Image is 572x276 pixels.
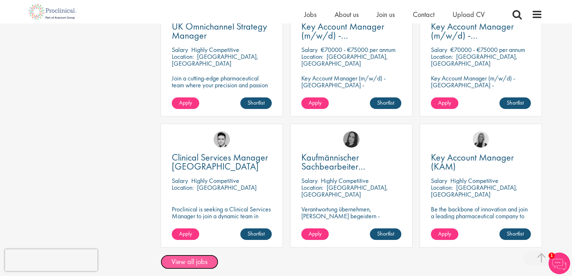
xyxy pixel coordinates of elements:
img: Connor Lynes [214,131,230,148]
span: Location: [172,52,194,61]
span: Kaufmännischer Sachbearbeiter (m/w/div.) [301,151,365,181]
a: Jobs [304,10,316,19]
span: Salary [301,176,318,185]
a: UK Omnichannel Strategy Manager [172,22,272,40]
span: Salary [172,176,188,185]
a: Contact [413,10,435,19]
p: Join a cutting-edge pharmaceutical team where your precision and passion for strategy will help s... [172,75,272,102]
p: [GEOGRAPHIC_DATA], [GEOGRAPHIC_DATA] [431,52,518,67]
span: Location: [301,183,323,192]
img: Anna Klemencic [343,131,359,148]
span: Location: [431,183,453,192]
a: Shortlist [370,97,401,109]
a: Apply [431,228,458,240]
p: Proclinical is seeking a Clinical Services Manager to join a dynamic team in [GEOGRAPHIC_DATA]. [172,206,272,226]
a: Key Account Manager (KAM) [431,153,531,171]
p: [GEOGRAPHIC_DATA], [GEOGRAPHIC_DATA] [172,52,258,67]
a: Upload CV [453,10,485,19]
p: €70000 - €75000 per annum [321,45,396,54]
span: Key Account Manager (m/w/d) - [GEOGRAPHIC_DATA] [431,20,518,51]
span: Salary [172,45,188,54]
iframe: reCAPTCHA [5,249,97,271]
span: Location: [172,183,194,192]
p: Highly Competitive [191,45,239,54]
span: Apply [438,99,451,106]
p: Be the backbone of innovation and join a leading pharmaceutical company to help keep life-changin... [431,206,531,233]
span: Location: [431,52,453,61]
a: Join us [377,10,395,19]
a: Kaufmännischer Sachbearbeiter (m/w/div.) [301,153,401,171]
a: About us [335,10,359,19]
p: [GEOGRAPHIC_DATA], [GEOGRAPHIC_DATA] [301,183,388,198]
a: Apply [431,97,458,109]
span: Apply [179,230,192,237]
p: [GEOGRAPHIC_DATA], [GEOGRAPHIC_DATA] [431,183,518,198]
span: Key Account Manager (KAM) [431,151,514,172]
a: Key Account Manager (m/w/d) - [GEOGRAPHIC_DATA] [301,22,401,40]
img: Chatbot [549,253,570,274]
span: Salary [431,45,447,54]
span: Salary [301,45,318,54]
p: Key Account Manager (m/w/d) - [GEOGRAPHIC_DATA] - [GEOGRAPHIC_DATA] [301,75,401,95]
img: Taylor Matthews [473,131,489,148]
a: Shortlist [499,228,531,240]
a: Apply [172,228,199,240]
a: Shortlist [499,97,531,109]
p: Highly Competitive [191,176,239,185]
span: Salary [431,176,447,185]
span: Apply [309,99,322,106]
span: UK Omnichannel Strategy Manager [172,20,267,41]
span: 1 [549,253,555,259]
a: Shortlist [240,97,272,109]
span: Apply [438,230,451,237]
a: Key Account Manager (m/w/d) - [GEOGRAPHIC_DATA] [431,22,531,40]
span: Apply [179,99,192,106]
a: View all jobs [161,255,218,269]
a: Shortlist [370,228,401,240]
p: Highly Competitive [450,176,498,185]
p: €70000 - €75000 per annum [450,45,525,54]
p: [GEOGRAPHIC_DATA] [197,183,257,192]
a: Apply [172,97,199,109]
a: Apply [301,228,329,240]
a: Clinical Services Manager [GEOGRAPHIC_DATA] [172,153,272,171]
p: Highly Competitive [321,176,369,185]
p: Key Account Manager (m/w/d) - [GEOGRAPHIC_DATA] - [GEOGRAPHIC_DATA] [431,75,531,95]
span: Apply [309,230,322,237]
p: Verantwortung übernehmen, [PERSON_NAME] begeistern - Kaufmännische:r Sachbearbeiter:in (m/w/d). [301,206,401,233]
a: Shortlist [240,228,272,240]
span: Key Account Manager (m/w/d) - [GEOGRAPHIC_DATA] [301,20,388,51]
span: Location: [301,52,323,61]
p: [GEOGRAPHIC_DATA], [GEOGRAPHIC_DATA] [301,52,388,67]
a: Apply [301,97,329,109]
span: Clinical Services Manager [GEOGRAPHIC_DATA] [172,151,268,172]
